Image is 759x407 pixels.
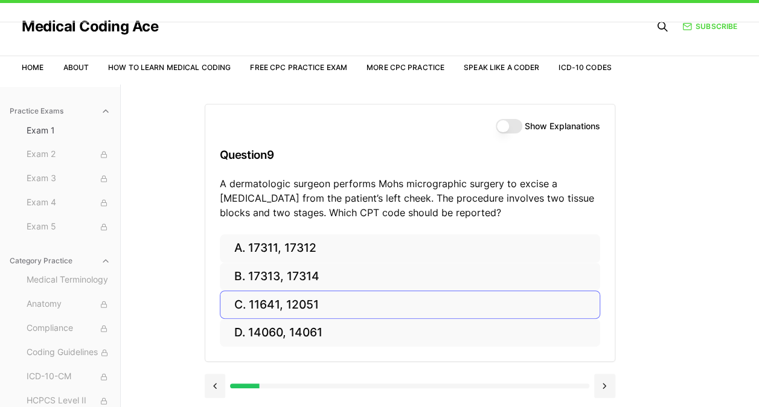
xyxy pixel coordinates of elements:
span: Medical Terminology [27,274,110,287]
button: D. 14060, 14061 [220,319,600,347]
button: Exam 5 [22,217,115,237]
button: Medical Terminology [22,271,115,290]
button: B. 17313, 17314 [220,263,600,291]
a: More CPC Practice [367,63,444,72]
button: ICD-10-CM [22,367,115,386]
a: Subscribe [682,21,737,32]
a: How to Learn Medical Coding [108,63,231,72]
a: Free CPC Practice Exam [250,63,347,72]
button: Exam 2 [22,145,115,164]
label: Show Explanations [525,122,600,130]
button: A. 17311, 17312 [220,234,600,263]
a: Home [22,63,43,72]
h3: Question 9 [220,137,600,173]
p: A dermatologic surgeon performs Mohs micrographic surgery to excise a [MEDICAL_DATA] from the pat... [220,176,600,220]
span: Exam 3 [27,172,110,185]
button: Compliance [22,319,115,338]
button: Exam 4 [22,193,115,213]
span: ICD-10-CM [27,370,110,383]
a: About [63,63,89,72]
span: Compliance [27,322,110,335]
button: Coding Guidelines [22,343,115,362]
span: Anatomy [27,298,110,311]
span: Coding Guidelines [27,346,110,359]
button: C. 11641, 12051 [220,290,600,319]
a: ICD-10 Codes [559,63,611,72]
a: Medical Coding Ace [22,19,158,34]
button: Exam 3 [22,169,115,188]
button: Practice Exams [5,101,115,121]
button: Category Practice [5,251,115,271]
span: Exam 1 [27,124,110,136]
span: Exam 4 [27,196,110,210]
button: Anatomy [22,295,115,314]
button: Exam 1 [22,121,115,140]
span: Exam 2 [27,148,110,161]
span: Exam 5 [27,220,110,234]
a: Speak Like a Coder [464,63,539,72]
